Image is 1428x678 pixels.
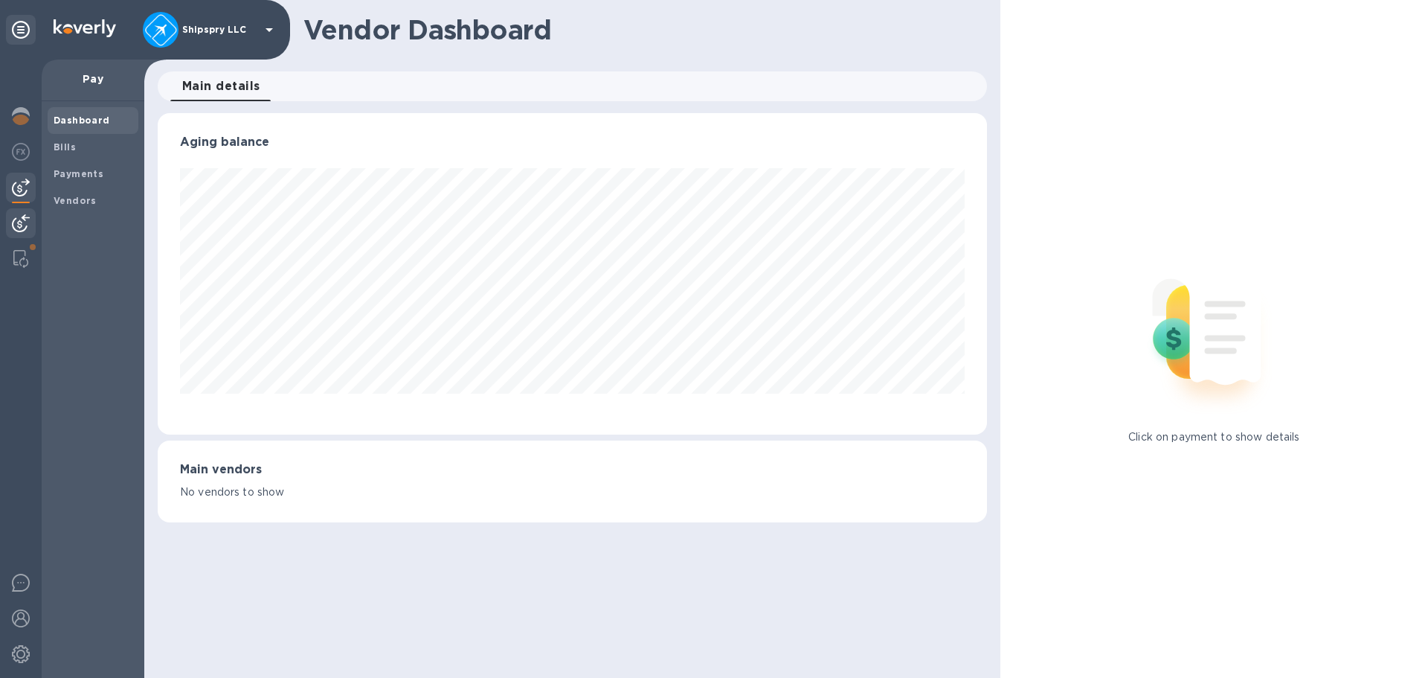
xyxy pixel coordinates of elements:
span: Main details [182,76,260,97]
b: Bills [54,141,76,153]
img: Foreign exchange [12,143,30,161]
h1: Vendor Dashboard [303,14,977,45]
img: Logo [54,19,116,37]
p: Shipspry LLC [182,25,257,35]
h3: Main vendors [180,463,965,477]
div: Unpin categories [6,15,36,45]
b: Dashboard [54,115,110,126]
p: No vendors to show [180,484,965,500]
b: Payments [54,168,103,179]
p: Click on payment to show details [1128,429,1299,445]
p: Pay [54,71,132,86]
b: Vendors [54,195,97,206]
h3: Aging balance [180,135,965,150]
